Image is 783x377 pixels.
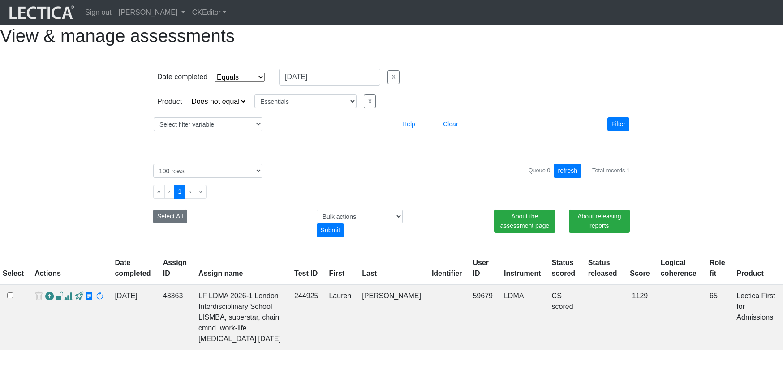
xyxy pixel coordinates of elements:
td: Lectica First for Admissions [731,285,783,350]
a: [PERSON_NAME] [115,4,189,21]
button: X [387,70,400,84]
td: 59679 [467,285,498,350]
th: Test ID [289,252,323,285]
img: lecticalive [7,4,74,21]
td: LF LDMA 2026-1 London Interdisciplinary School LISMBA, superstar, chain cmnd, work-life [MEDICAL_... [193,285,289,350]
td: 244925 [289,285,323,350]
span: delete [34,291,43,304]
div: Submit [317,223,344,237]
td: [DATE] [109,285,157,350]
a: About releasing reports [569,210,630,233]
a: Help [398,120,419,128]
span: view [85,292,94,301]
span: 1129 [632,292,648,300]
span: view [75,292,83,301]
a: First [329,270,344,277]
span: rescore [95,292,104,301]
td: 43363 [158,285,193,350]
a: Status released [588,259,617,277]
button: Select All [153,210,187,223]
a: Reopen [45,291,54,304]
th: Actions [29,252,109,285]
a: Instrument [504,270,541,277]
div: Product [157,96,182,107]
div: Queue 0 Total records 1 [528,164,630,178]
a: Sign out [82,4,115,21]
button: Go to page 1 [174,185,185,199]
td: LDMA [499,285,546,350]
a: Last [362,270,377,277]
a: Status scored [552,259,575,277]
button: Clear [439,117,462,131]
a: Date completed [115,259,151,277]
a: CKEditor [189,4,230,21]
a: Score [630,270,650,277]
a: Identifier [432,270,462,277]
div: Date completed [157,72,207,82]
a: User ID [473,259,489,277]
a: About the assessment page [494,210,555,233]
button: X [364,94,376,108]
button: Help [398,117,419,131]
a: Logical coherence [661,259,697,277]
span: Analyst score [64,292,73,301]
a: Completed = assessment has been completed; CS scored = assessment has been CLAS scored; LS scored... [552,292,573,310]
span: view [56,292,64,301]
td: [PERSON_NAME] [357,285,426,350]
td: Lauren [323,285,357,350]
span: 65 [710,292,718,300]
ul: Pagination [153,185,630,199]
button: Filter [607,117,629,131]
th: Assign name [193,252,289,285]
button: refresh [554,164,581,178]
a: Role fit [710,259,725,277]
th: Assign ID [158,252,193,285]
a: Product [736,270,763,277]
